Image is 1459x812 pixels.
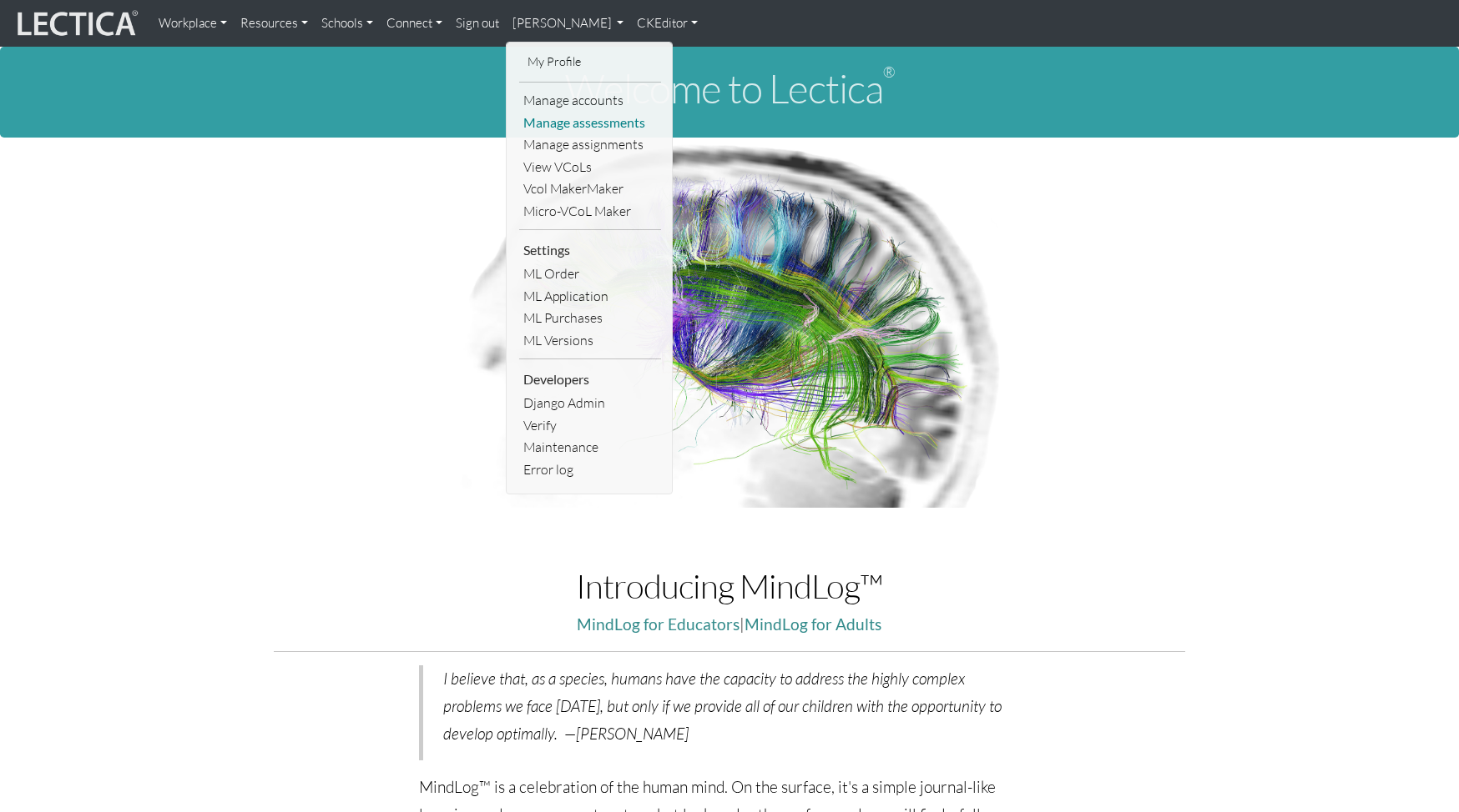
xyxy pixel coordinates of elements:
[523,52,657,73] a: My Profile
[745,614,881,634] a: MindLog for Adults
[506,7,631,40] a: [PERSON_NAME]
[152,7,234,40] a: Workplace
[519,263,661,285] a: ML Order
[519,133,661,156] a: Manage assignments
[13,67,1446,111] h1: Welcome to Lectica
[519,392,661,414] a: Django Admin
[315,7,380,40] a: Schools
[452,138,1007,508] img: Human Connectome Project Image
[519,329,661,352] a: ML Versions
[630,7,704,40] a: CKEditor
[449,7,506,40] a: Sign out
[519,366,661,393] li: Developers
[577,614,740,634] a: MindLog for Educators
[519,436,661,459] a: Maintenance
[13,8,139,39] img: lecticalive
[519,89,661,112] a: Manage accounts
[519,178,661,200] a: Vcol MakerMaker
[519,459,661,481] a: Error log
[519,414,661,437] a: Verify
[380,7,449,40] a: Connect
[519,112,661,134] a: Manage assessments
[519,307,661,329] a: ML Purchases
[443,665,1021,747] p: I believe that, as a species, humans have the capacity to address the highly complex problems we ...
[883,63,895,81] sup: ®
[519,285,661,308] a: ML Application
[234,7,315,40] a: Resources
[274,611,1184,639] p: |
[519,200,661,223] a: Micro-VCoL Maker
[519,237,661,263] li: Settings
[519,156,661,178] a: View VCoLs
[274,568,1184,604] h1: Introducing MindLog™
